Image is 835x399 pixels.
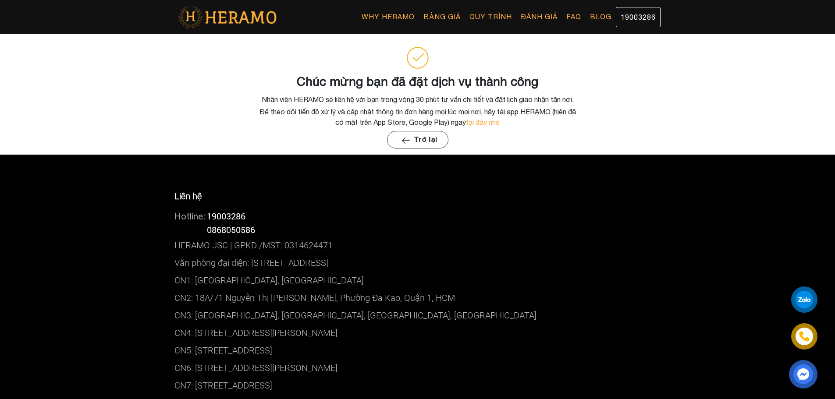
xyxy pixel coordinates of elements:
[402,137,410,144] img: arrow-next
[357,7,419,26] a: Why Heramo
[174,324,661,342] p: CN4: [STREET_ADDRESS][PERSON_NAME]
[207,210,245,222] a: 19003286
[174,211,205,221] span: Hotline:
[797,329,811,343] img: phone-icon
[174,254,661,272] p: Văn phòng đại diện: [STREET_ADDRESS]
[174,272,661,289] p: CN1: [GEOGRAPHIC_DATA], [GEOGRAPHIC_DATA]
[465,7,516,26] a: Quy trình
[175,6,280,28] img: logo-with-text.png
[256,94,580,105] p: Nhân viên HERAMO sẽ liên hệ với bạn trong vòng 30 phút tư vấn chi tiết và đặt lịch giao nhận tận ...
[174,342,661,359] p: CN5: [STREET_ADDRESS]
[174,190,661,203] p: Liên hệ
[256,106,580,127] p: Để theo dõi tiến độ xử lý và cập nhật thông tin đơn hàng mọi lúc mọi nơi, hãy tải app HERAMO (hiệ...
[466,118,500,126] a: tại đây nhé
[174,289,661,307] p: CN2: 18A/71 Nguyễn Thị [PERSON_NAME], Phường Đa Kao, Quận 1, HCM
[174,359,661,377] p: CN6: [STREET_ADDRESS][PERSON_NAME]
[791,323,817,350] a: phone-icon
[616,7,661,27] a: 19003286
[562,7,586,26] a: FAQ
[174,377,661,394] p: CN7: [STREET_ADDRESS]
[174,237,661,254] p: HERAMO JSC | GPKD /MST: 0314624471
[256,74,580,89] h3: Chúc mừng bạn đã đặt dịch vụ thành công
[516,7,562,26] a: Đánh giá
[207,224,255,235] span: 0868050586
[586,7,616,26] a: Blog
[387,131,448,148] button: Trở lạiarrow-next
[419,7,465,26] a: Bảng giá
[174,307,661,324] p: CN3: [GEOGRAPHIC_DATA], [GEOGRAPHIC_DATA], [GEOGRAPHIC_DATA], [GEOGRAPHIC_DATA]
